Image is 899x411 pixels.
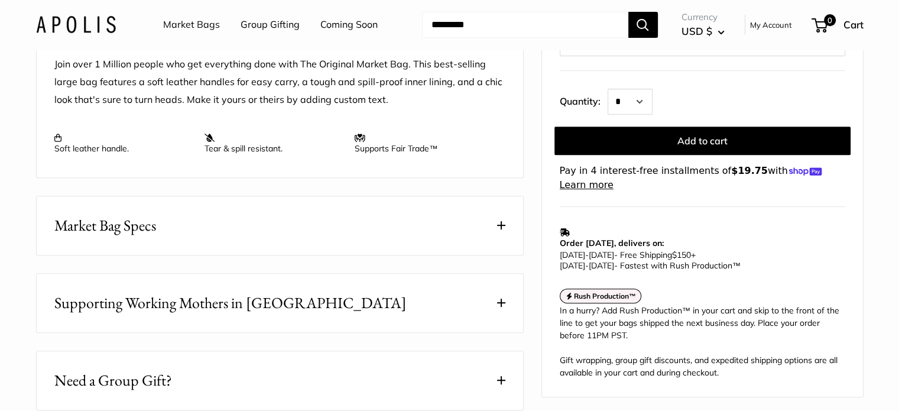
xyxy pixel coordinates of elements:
[560,260,585,271] span: [DATE]
[672,250,691,260] span: $150
[585,260,589,271] span: -
[560,305,845,379] div: In a hurry? Add Rush Production™ in your cart and skip to the front of the line to get your bags ...
[681,9,725,25] span: Currency
[560,250,585,260] span: [DATE]
[54,214,156,237] span: Market Bag Specs
[628,12,658,38] button: Search
[355,132,493,154] p: Supports Fair Trade™
[823,14,835,26] span: 0
[54,292,407,315] span: Supporting Working Mothers in [GEOGRAPHIC_DATA]
[681,25,712,37] span: USD $
[750,18,792,32] a: My Account
[585,250,589,260] span: -
[37,196,523,255] button: Market Bag Specs
[813,15,864,34] a: 0 Cart
[560,260,741,271] span: - Fastest with Rush Production™
[37,274,523,332] button: Supporting Working Mothers in [GEOGRAPHIC_DATA]
[843,18,864,31] span: Cart
[422,12,628,38] input: Search...
[37,351,523,410] button: Need a Group Gift?
[560,85,608,115] label: Quantity:
[320,16,378,34] a: Coming Soon
[554,127,851,155] button: Add to cart
[589,260,614,271] span: [DATE]
[241,16,300,34] a: Group Gifting
[54,132,193,154] p: Soft leather handle.
[560,238,664,248] strong: Order [DATE], delivers on:
[574,292,636,300] strong: Rush Production™
[681,22,725,41] button: USD $
[54,56,505,109] p: Join over 1 Million people who get everything done with The Original Market Bag. This best-sellin...
[560,250,839,271] p: - Free Shipping +
[36,16,116,33] img: Apolis
[205,132,343,154] p: Tear & spill resistant.
[163,16,220,34] a: Market Bags
[54,369,172,392] span: Need a Group Gift?
[589,250,614,260] span: [DATE]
